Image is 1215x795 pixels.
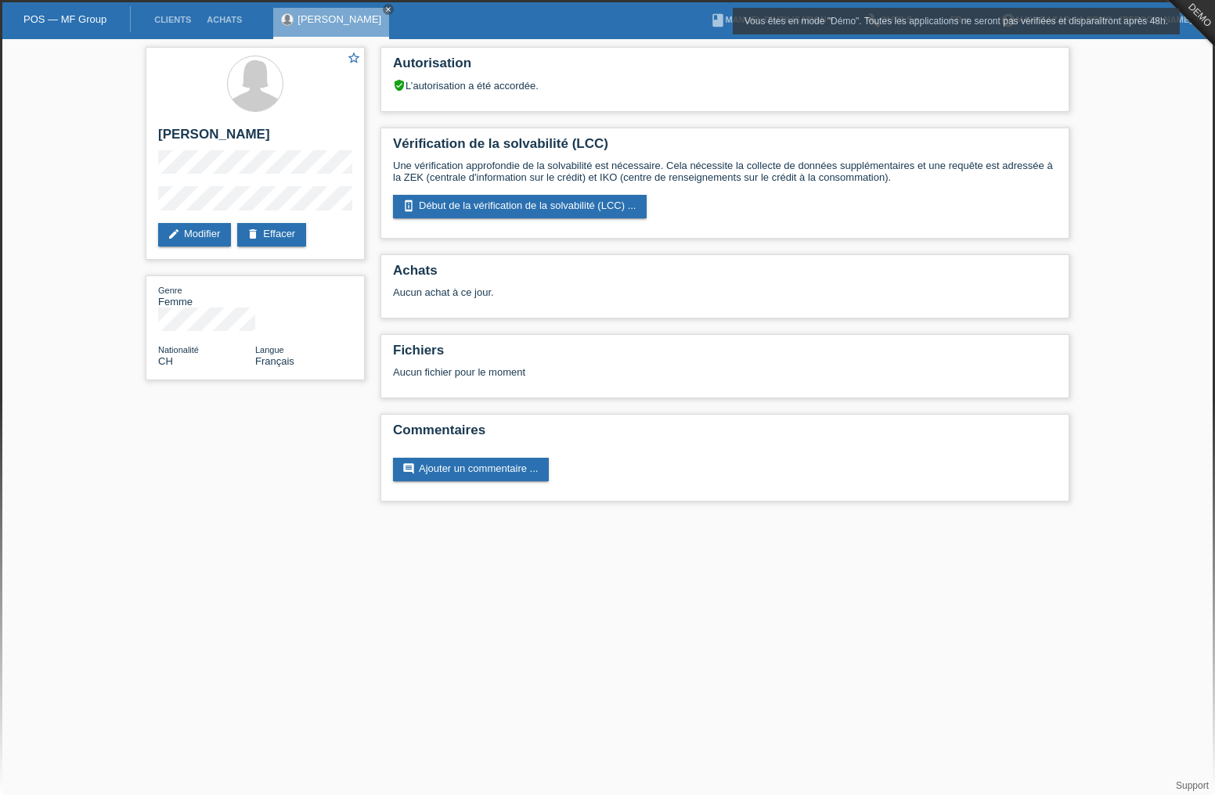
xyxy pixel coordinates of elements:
[297,13,381,25] a: [PERSON_NAME]
[158,345,199,354] span: Nationalité
[733,8,1180,34] div: Vous êtes en mode "Démo". Toutes les applications ne seront pas vérifiées et disparaîtront après ...
[146,15,199,24] a: Clients
[393,56,1057,79] h2: Autorisation
[158,286,182,295] span: Genre
[393,136,1057,160] h2: Vérification de la solvabilité (LCC)
[393,366,871,378] div: Aucun fichier pour le moment
[393,79,406,92] i: verified_user
[393,79,1057,92] div: L’autorisation a été accordée.
[347,51,361,65] i: star_border
[393,423,1057,446] h2: Commentaires
[393,343,1057,366] h2: Fichiers
[237,223,306,246] a: deleteEffacer
[710,13,726,28] i: book
[158,223,231,246] a: editModifier
[402,462,415,475] i: comment
[393,286,1057,310] div: Aucun achat à ce jour.
[393,263,1057,286] h2: Achats
[168,228,180,240] i: edit
[255,345,284,354] span: Langue
[158,127,352,150] h2: [PERSON_NAME]
[158,355,173,367] span: Suisse
[255,355,294,367] span: Français
[199,15,250,24] a: Achats
[1176,780,1209,791] a: Support
[383,4,394,15] a: close
[23,13,106,25] a: POS — MF Group
[384,5,392,13] i: close
[393,160,1057,183] p: Une vérification approfondie de la solvabilité est nécessaire. Cela nécessite la collecte de donn...
[702,15,842,24] a: bookManuel d’utilisation ▾
[393,458,549,481] a: commentAjouter un commentaire ...
[393,195,647,218] a: perm_device_informationDébut de la vérification de la solvabilité (LCC) ...
[402,200,415,212] i: perm_device_information
[158,284,255,308] div: Femme
[247,228,259,240] i: delete
[347,51,361,67] a: star_border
